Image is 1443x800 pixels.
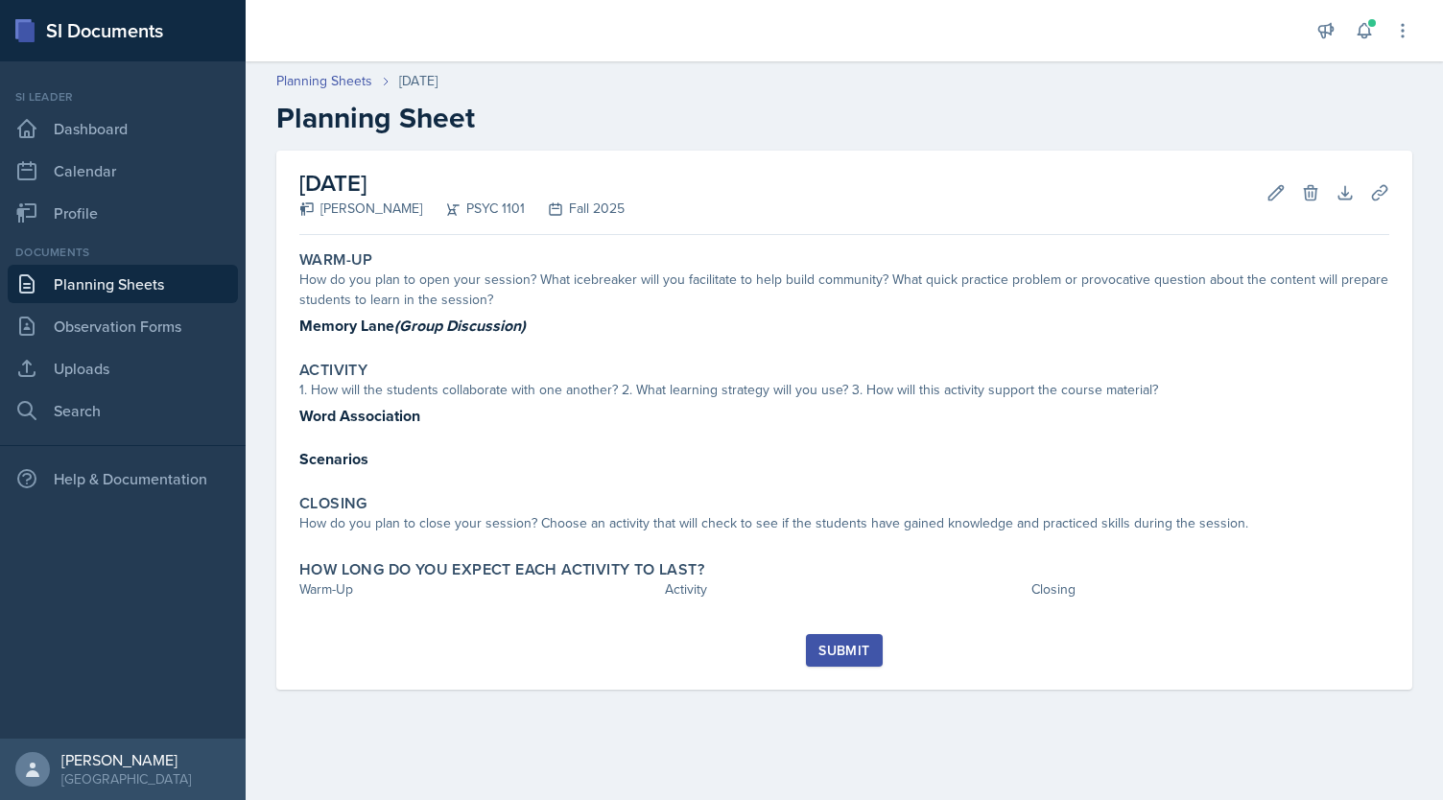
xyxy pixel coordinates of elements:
[299,513,1389,533] div: How do you plan to close your session? Choose an activity that will check to see if the students ...
[525,199,625,219] div: Fall 2025
[299,494,367,513] label: Closing
[8,152,238,190] a: Calendar
[299,560,704,579] label: How long do you expect each activity to last?
[276,71,372,91] a: Planning Sheets
[299,361,367,380] label: Activity
[8,244,238,261] div: Documents
[8,265,238,303] a: Planning Sheets
[8,307,238,345] a: Observation Forms
[299,166,625,200] h2: [DATE]
[299,315,526,337] strong: Memory Lane
[8,109,238,148] a: Dashboard
[806,634,882,667] button: Submit
[8,459,238,498] div: Help & Documentation
[276,101,1412,135] h2: Planning Sheet
[665,579,1023,600] div: Activity
[8,194,238,232] a: Profile
[8,88,238,106] div: Si leader
[394,315,526,337] em: (Group Discussion)
[399,71,438,91] div: [DATE]
[299,448,368,470] strong: Scenarios
[422,199,525,219] div: PSYC 1101
[299,405,420,427] strong: Word Association
[818,643,869,658] div: Submit
[1031,579,1389,600] div: Closing
[8,349,238,388] a: Uploads
[61,750,191,769] div: [PERSON_NAME]
[299,270,1389,310] div: How do you plan to open your session? What icebreaker will you facilitate to help build community...
[299,380,1389,400] div: 1. How will the students collaborate with one another? 2. What learning strategy will you use? 3....
[299,250,373,270] label: Warm-Up
[61,769,191,788] div: [GEOGRAPHIC_DATA]
[299,199,422,219] div: [PERSON_NAME]
[299,579,657,600] div: Warm-Up
[8,391,238,430] a: Search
